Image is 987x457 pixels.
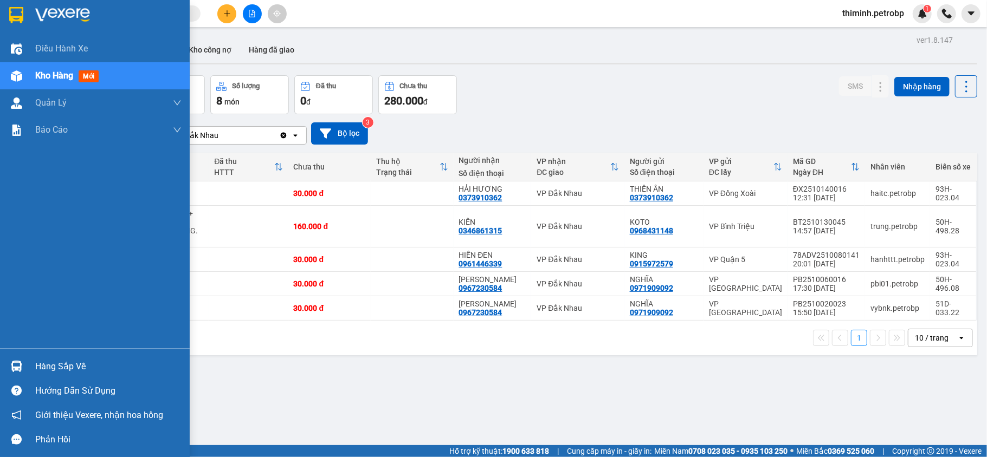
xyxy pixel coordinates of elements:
div: 30.000 đ [294,189,365,198]
div: NGHĨA [630,275,698,284]
div: VP Đắk Nhau [537,279,618,288]
div: Người gửi [630,157,698,166]
span: down [173,99,182,107]
div: 14:57 [DATE] [793,226,860,235]
div: KIÊN [459,218,526,226]
div: NGHĨA [630,299,698,308]
span: copyright [927,447,934,455]
div: 93H-023.04 [936,251,971,268]
div: Hướng dẫn sử dụng [35,383,182,399]
input: Selected VP Đắk Nhau. [220,130,221,141]
div: VP Bình Triệu [709,222,782,231]
button: Bộ lọc [311,122,368,145]
div: VP Đắk Nhau [9,9,77,35]
button: 1 [851,330,867,346]
div: Ngày ĐH [793,168,851,177]
div: VP Đắk Nhau [537,304,618,312]
th: Toggle SortBy [531,153,624,181]
div: 93H-023.04 [936,185,971,202]
span: Giới thiệu Vexere, nhận hoa hồng [35,408,163,422]
div: VP gửi [709,157,773,166]
div: Thu hộ [376,157,439,166]
span: ⚪️ [790,449,794,453]
img: solution-icon [11,125,22,136]
div: 160.000 đ [294,222,365,231]
div: 0961446339 [459,259,502,268]
div: 0373910362 [630,193,673,202]
div: hanhttt.petrobp [870,255,925,264]
span: đ [306,97,311,106]
span: Hỗ trợ kỹ thuật: [449,445,549,457]
svg: Clear value [279,131,288,140]
div: 12:31 [DATE] [793,193,860,202]
span: 8 [216,94,222,107]
span: Kho hàng [35,70,73,81]
div: 78ADV2510080141 [793,251,860,259]
img: warehouse-icon [11,361,22,372]
span: 280.000 [384,94,423,107]
div: VP Đồng Xoài [85,9,158,35]
strong: 1900 633 818 [502,447,549,455]
span: Cung cấp máy in - giấy in: [567,445,651,457]
th: Toggle SortBy [704,153,788,181]
div: 30.000 đ [294,304,365,312]
div: 50H-498.28 [936,218,971,235]
div: ĐC giao [537,168,610,177]
div: HIỀN ĐEN [459,251,526,259]
div: THIÊN ÂN [630,185,698,193]
span: | [557,445,559,457]
span: thiminh.petrobp [834,6,913,20]
div: 10 / trang [915,332,949,343]
div: 50H-496.08 [936,275,971,292]
div: 0967230584 [459,308,502,317]
strong: 0708 023 035 - 0935 103 250 [688,447,788,455]
div: VP nhận [537,157,610,166]
span: down [173,126,182,134]
div: 0971909092 [630,284,673,292]
div: PB2510060016 [793,275,860,284]
span: Điều hành xe [35,42,88,55]
div: Số điện thoại [459,169,526,178]
div: HẢI HƯƠNG [459,185,526,193]
div: haitc.petrobp [870,189,925,198]
div: Số điện thoại [630,168,698,177]
div: 0971909092 [630,308,673,317]
div: VP [GEOGRAPHIC_DATA] [709,299,782,317]
div: VP Đắk Nhau [537,255,618,264]
button: Số lượng8món [210,75,289,114]
div: 0346861315 [459,226,502,235]
img: warehouse-icon [11,70,22,82]
img: warehouse-icon [11,43,22,55]
div: ver 1.8.147 [917,34,953,46]
div: 30.000 đ [294,279,365,288]
div: 30.000 [8,70,79,83]
span: 0 [300,94,306,107]
button: Đã thu0đ [294,75,373,114]
div: VP Đồng Xoài [709,189,782,198]
button: Chưa thu280.000đ [378,75,457,114]
div: 0967230584 [459,284,502,292]
span: món [224,97,240,106]
div: Mã GD [793,157,851,166]
button: SMS [839,76,872,96]
div: Chưa thu [400,82,428,90]
svg: open [291,131,300,140]
img: icon-new-feature [918,9,927,18]
span: Gửi: [9,10,26,22]
sup: 1 [924,5,931,12]
div: 20:01 [DATE] [793,259,860,268]
div: BT2510130045 [793,218,860,226]
th: Toggle SortBy [371,153,453,181]
div: KING [630,251,698,259]
div: ĐC lấy [709,168,773,177]
div: 17:30 [DATE] [793,284,860,292]
div: 0373910362 [459,193,502,202]
button: aim [268,4,287,23]
div: ĐX2510140016 [793,185,860,193]
div: pbi01.petrobp [870,279,925,288]
div: KOTO [630,218,698,226]
div: Biển số xe [936,162,971,171]
span: message [11,434,22,445]
button: plus [217,4,236,23]
div: VP Đắk Nhau [537,189,618,198]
